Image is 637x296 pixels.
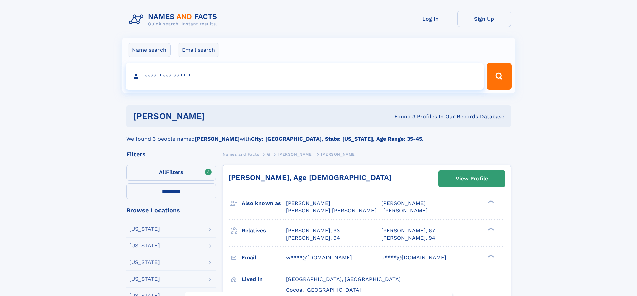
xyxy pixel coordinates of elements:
[381,234,435,242] a: [PERSON_NAME], 94
[381,200,426,206] span: [PERSON_NAME]
[195,136,240,142] b: [PERSON_NAME]
[126,63,484,90] input: search input
[457,11,511,27] a: Sign Up
[439,171,505,187] a: View Profile
[242,274,286,285] h3: Lived in
[242,252,286,263] h3: Email
[278,150,313,158] a: [PERSON_NAME]
[228,173,392,182] a: [PERSON_NAME], Age [DEMOGRAPHIC_DATA]
[126,165,216,181] label: Filters
[487,63,511,90] button: Search Button
[242,198,286,209] h3: Also known as
[286,227,340,234] a: [PERSON_NAME], 93
[159,169,166,175] span: All
[129,260,160,265] div: [US_STATE]
[486,254,494,258] div: ❯
[278,152,313,157] span: [PERSON_NAME]
[267,150,270,158] a: G
[286,207,377,214] span: [PERSON_NAME] [PERSON_NAME]
[129,276,160,282] div: [US_STATE]
[251,136,422,142] b: City: [GEOGRAPHIC_DATA], State: [US_STATE], Age Range: 35-45
[383,207,428,214] span: [PERSON_NAME]
[486,200,494,204] div: ❯
[126,127,511,143] div: We found 3 people named with .
[178,43,219,57] label: Email search
[129,243,160,248] div: [US_STATE]
[286,234,340,242] a: [PERSON_NAME], 94
[126,11,223,29] img: Logo Names and Facts
[242,225,286,236] h3: Relatives
[126,151,216,157] div: Filters
[286,276,401,282] span: [GEOGRAPHIC_DATA], [GEOGRAPHIC_DATA]
[286,287,361,293] span: Cocoa, [GEOGRAPHIC_DATA]
[223,150,259,158] a: Names and Facts
[456,171,488,186] div: View Profile
[126,207,216,213] div: Browse Locations
[321,152,357,157] span: [PERSON_NAME]
[128,43,171,57] label: Name search
[404,11,457,27] a: Log In
[286,200,330,206] span: [PERSON_NAME]
[267,152,270,157] span: G
[129,226,160,232] div: [US_STATE]
[381,227,435,234] a: [PERSON_NAME], 67
[300,113,504,120] div: Found 3 Profiles In Our Records Database
[133,112,300,120] h1: [PERSON_NAME]
[486,227,494,231] div: ❯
